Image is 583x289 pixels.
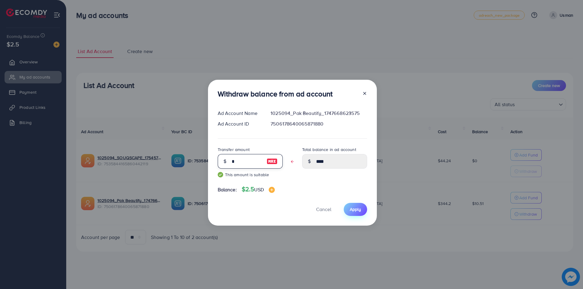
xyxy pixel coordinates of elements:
[213,120,266,127] div: Ad Account ID
[350,206,361,212] span: Apply
[344,203,367,216] button: Apply
[218,89,333,98] h3: Withdraw balance from ad account
[218,172,283,178] small: This amount is suitable
[218,146,250,153] label: Transfer amount
[269,187,275,193] img: image
[218,186,237,193] span: Balance:
[309,203,339,216] button: Cancel
[267,158,278,165] img: image
[242,186,275,193] h4: $2.5
[218,172,223,177] img: guide
[254,186,264,193] span: USD
[213,110,266,117] div: Ad Account Name
[266,110,372,117] div: 1025094_Pak Beautify_1747668623575
[302,146,356,153] label: Total balance in ad account
[316,206,331,213] span: Cancel
[266,120,372,127] div: 7506178640065871880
